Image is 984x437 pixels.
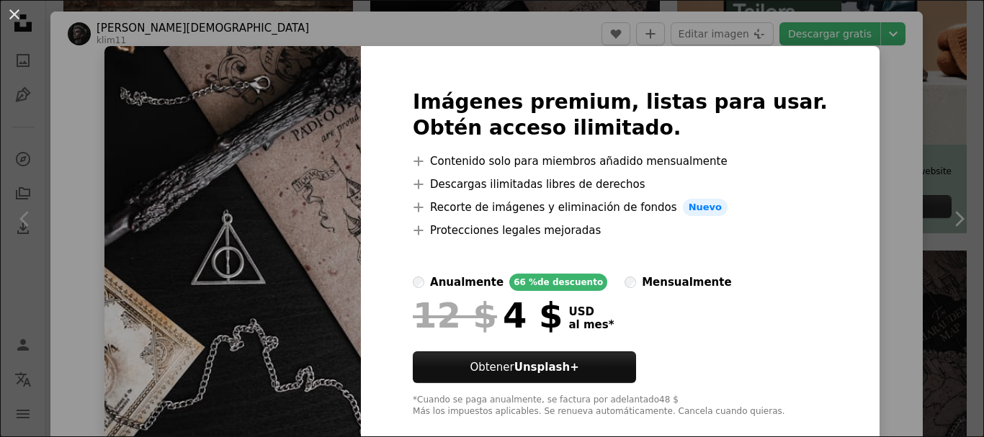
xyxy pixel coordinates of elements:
strong: Unsplash+ [514,361,579,374]
li: Descargas ilimitadas libres de derechos [413,176,828,193]
h2: Imágenes premium, listas para usar. Obtén acceso ilimitado. [413,89,828,141]
div: mensualmente [642,274,731,291]
li: Protecciones legales mejoradas [413,222,828,239]
span: 12 $ [413,297,497,334]
span: al mes * [568,318,614,331]
button: ObtenerUnsplash+ [413,351,636,383]
li: Contenido solo para miembros añadido mensualmente [413,153,828,170]
div: 4 $ [413,297,563,334]
input: anualmente66 %de descuento [413,276,424,288]
div: 66 % de descuento [509,274,607,291]
input: mensualmente [625,276,636,288]
span: Nuevo [683,199,728,216]
li: Recorte de imágenes y eliminación de fondos [413,199,828,216]
span: USD [568,305,614,318]
div: *Cuando se paga anualmente, se factura por adelantado 48 $ Más los impuestos aplicables. Se renue... [413,395,828,418]
div: anualmente [430,274,504,291]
